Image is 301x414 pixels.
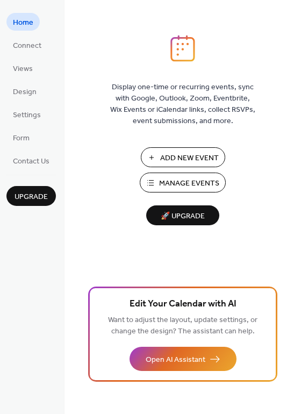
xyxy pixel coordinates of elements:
[108,313,257,339] span: Want to adjust the layout, update settings, or change the design? The assistant can help.
[153,209,213,224] span: 🚀 Upgrade
[130,297,236,312] span: Edit Your Calendar with AI
[146,354,205,366] span: Open AI Assistant
[140,173,226,192] button: Manage Events
[15,191,48,203] span: Upgrade
[13,110,41,121] span: Settings
[159,178,219,189] span: Manage Events
[13,17,33,28] span: Home
[6,82,43,100] a: Design
[110,82,255,127] span: Display one-time or recurring events, sync with Google, Outlook, Zoom, Eventbrite, Wix Events or ...
[6,186,56,206] button: Upgrade
[146,205,219,225] button: 🚀 Upgrade
[13,87,37,98] span: Design
[6,13,40,31] a: Home
[6,59,39,77] a: Views
[13,156,49,167] span: Contact Us
[130,347,236,371] button: Open AI Assistant
[13,40,41,52] span: Connect
[6,152,56,169] a: Contact Us
[6,36,48,54] a: Connect
[13,133,30,144] span: Form
[160,153,219,164] span: Add New Event
[6,129,36,146] a: Form
[170,35,195,62] img: logo_icon.svg
[141,147,225,167] button: Add New Event
[6,105,47,123] a: Settings
[13,63,33,75] span: Views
